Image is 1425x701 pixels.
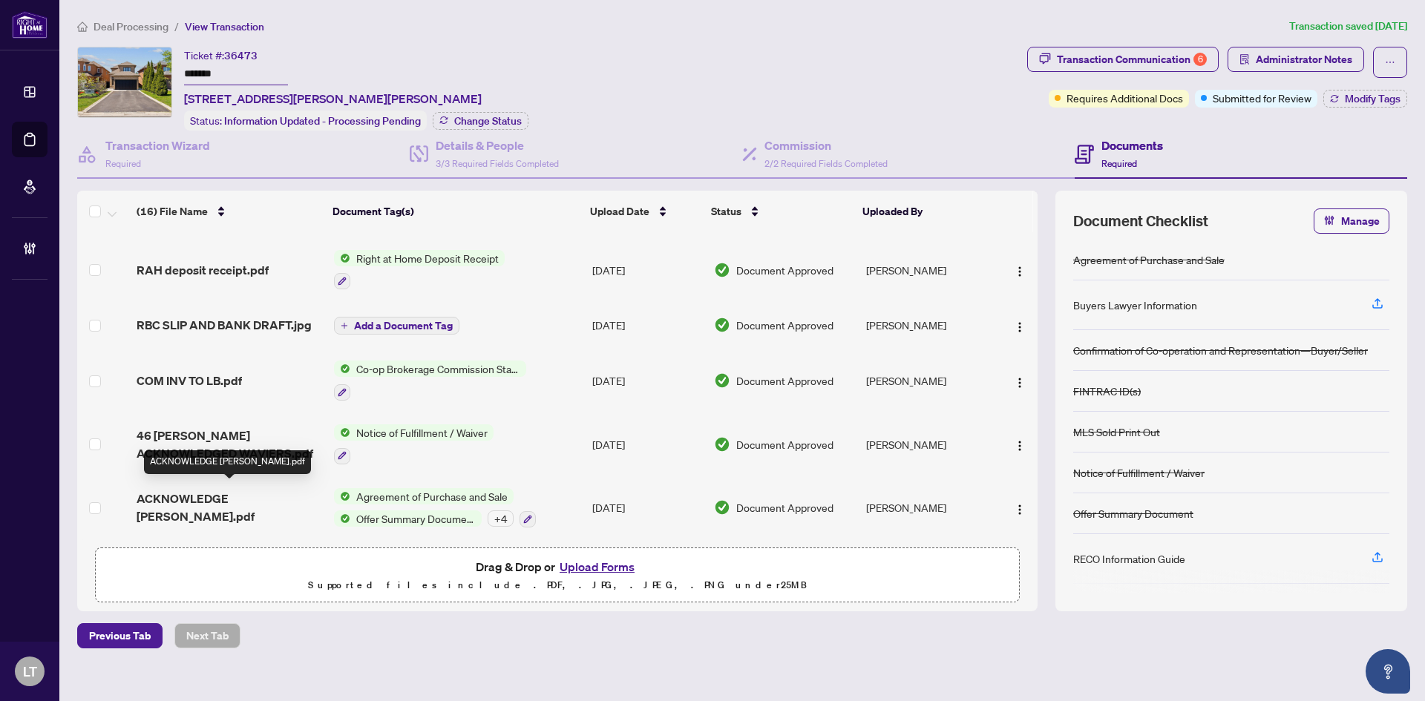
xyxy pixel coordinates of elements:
span: Modify Tags [1345,93,1401,104]
span: Document Checklist [1073,211,1208,231]
div: Notice of Fulfillment / Waiver [1073,464,1205,481]
td: [DATE] [586,349,708,412]
button: Modify Tags [1323,90,1407,108]
img: Logo [1014,321,1026,333]
span: Requires Additional Docs [1067,90,1183,106]
td: [DATE] [586,476,708,540]
img: Status Icon [334,361,350,377]
span: Document Approved [736,317,833,333]
span: Required [1101,158,1137,169]
div: Transaction Communication [1057,47,1207,71]
span: Drag & Drop or [476,557,639,576]
span: Document Approved [736,499,833,516]
span: Deal Processing [94,20,168,33]
span: 2/2 Required Fields Completed [764,158,888,169]
img: Document Status [714,499,730,516]
span: plus [341,322,348,329]
div: 6 [1193,53,1207,66]
div: Offer Summary Document [1073,505,1193,521]
button: Logo [1008,496,1032,519]
th: Status [705,191,856,232]
td: [PERSON_NAME] [860,349,995,412]
img: Document Status [714,372,730,389]
td: [PERSON_NAME] [860,476,995,540]
span: Notice of Fulfillment / Waiver [350,424,494,441]
span: Drag & Drop orUpload FormsSupported files include .PDF, .JPG, .JPEG, .PNG under25MB [96,548,1019,603]
button: Change Status [433,112,528,130]
button: Add a Document Tag [334,316,459,335]
div: Status: [184,111,427,131]
span: Previous Tab [89,624,151,648]
th: Uploaded By [856,191,990,232]
span: Document Approved [736,372,833,389]
span: Information Updated - Processing Pending [224,114,421,128]
button: Upload Forms [555,557,639,576]
img: Document Status [714,436,730,452]
span: Required [105,158,141,169]
span: Add a Document Tag [354,320,453,331]
div: Agreement of Purchase and Sale [1073,251,1225,268]
button: Status IconNotice of Fulfillment / Waiver [334,424,494,464]
img: Status Icon [334,250,350,266]
button: Logo [1008,369,1032,392]
button: Logo [1008,258,1032,282]
td: [DATE] [586,412,708,476]
h4: Details & People [436,136,559,154]
span: solution [1239,54,1250,65]
img: Logo [1014,440,1026,452]
span: Administrator Notes [1256,47,1352,71]
span: View Transaction [185,20,264,33]
article: Transaction saved [DATE] [1289,18,1407,35]
img: Document Status [714,262,730,278]
div: FINTRAC ID(s) [1073,383,1141,399]
div: + 4 [488,510,514,527]
div: MLS Sold Print Out [1073,424,1160,440]
span: ACKNOWLEDGE [PERSON_NAME].pdf [137,490,322,525]
span: Manage [1341,209,1380,233]
span: (16) File Name [137,203,208,220]
td: [PERSON_NAME] [860,412,995,476]
span: ellipsis [1385,57,1395,68]
div: Buyers Lawyer Information [1073,297,1197,313]
h4: Transaction Wizard [105,136,210,154]
th: Document Tag(s) [327,191,583,232]
button: Next Tab [174,623,240,648]
div: ACKNOWLEDGE [PERSON_NAME].pdf [144,450,311,474]
th: Upload Date [584,191,705,232]
img: Logo [1014,266,1026,277]
div: RECO Information Guide [1073,550,1185,567]
th: (16) File Name [131,191,327,232]
button: Administrator Notes [1228,47,1364,72]
button: Logo [1008,432,1032,456]
span: 36473 [224,49,258,62]
h4: Documents [1101,136,1163,154]
p: Supported files include .PDF, .JPG, .JPEG, .PNG under 25 MB [105,576,1010,594]
span: RAH deposit receipt.pdf [137,261,269,279]
span: Status [711,203,741,220]
button: Status IconCo-op Brokerage Commission Statement [334,361,526,401]
img: Status Icon [334,488,350,504]
span: home [77,22,88,32]
span: LT [23,661,37,682]
button: Status IconRight at Home Deposit Receipt [334,250,505,290]
button: Add a Document Tag [334,317,459,335]
img: Document Status [714,317,730,333]
span: Offer Summary Document [350,510,482,527]
span: 46 [PERSON_NAME] ACKNOWLEDGED WAVIERS.pdf [137,427,322,462]
button: Manage [1314,208,1389,234]
div: Ticket #: [184,47,258,64]
img: logo [12,11,47,39]
span: Document Approved [736,436,833,452]
button: Logo [1008,313,1032,337]
span: Change Status [454,116,522,126]
h4: Commission [764,136,888,154]
img: Status Icon [334,424,350,441]
span: Document Approved [736,262,833,278]
span: Submitted for Review [1213,90,1311,106]
img: Logo [1014,377,1026,389]
span: [STREET_ADDRESS][PERSON_NAME][PERSON_NAME] [184,90,482,108]
button: Status IconAgreement of Purchase and SaleStatus IconOffer Summary Document+4 [334,488,536,528]
span: Right at Home Deposit Receipt [350,250,505,266]
td: [PERSON_NAME] [860,238,995,302]
td: [PERSON_NAME] [860,301,995,349]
